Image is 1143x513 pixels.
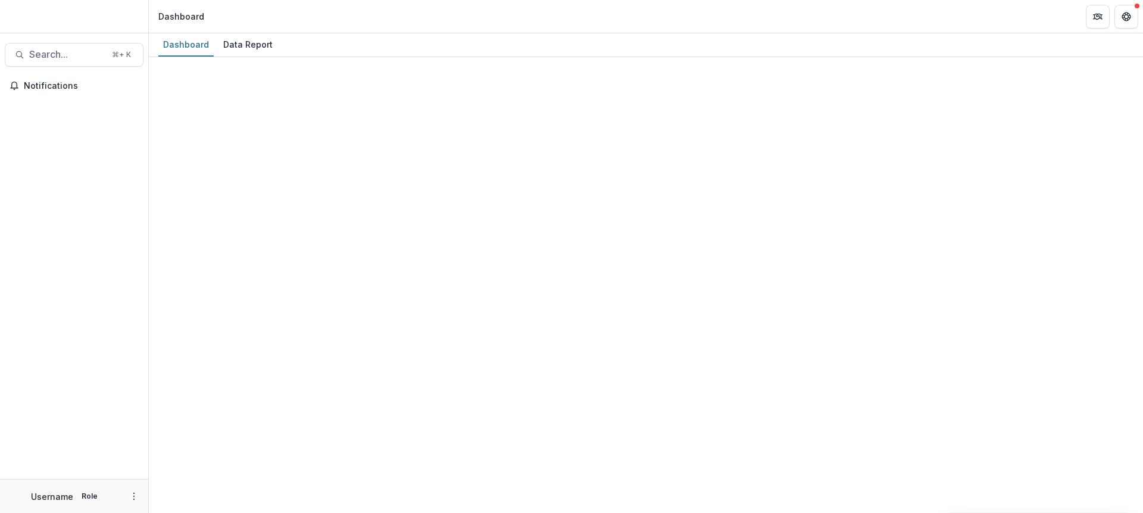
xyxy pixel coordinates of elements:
button: Get Help [1114,5,1138,29]
button: More [127,489,141,503]
span: Notifications [24,81,139,91]
button: Partners [1086,5,1110,29]
a: Data Report [218,33,277,57]
div: Dashboard [158,10,204,23]
button: Notifications [5,76,143,95]
div: ⌘ + K [110,48,133,61]
nav: breadcrumb [154,8,209,25]
div: Data Report [218,36,277,53]
span: Search... [29,49,105,60]
div: Dashboard [158,36,214,53]
button: Search... [5,43,143,67]
p: Role [78,491,101,502]
p: Username [31,490,73,503]
a: Dashboard [158,33,214,57]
